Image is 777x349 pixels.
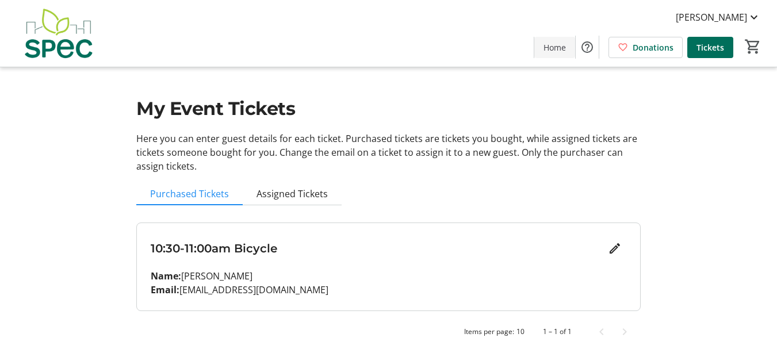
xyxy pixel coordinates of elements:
[151,283,179,296] strong: Email:
[150,189,229,198] span: Purchased Tickets
[603,237,626,260] button: Edit
[667,8,770,26] button: [PERSON_NAME]
[151,269,626,283] p: [PERSON_NAME]
[151,283,626,297] p: [EMAIL_ADDRESS][DOMAIN_NAME]
[543,327,572,337] div: 1 – 1 of 1
[590,320,613,343] button: Previous page
[534,37,575,58] a: Home
[676,10,747,24] span: [PERSON_NAME]
[543,41,566,53] span: Home
[516,327,525,337] div: 10
[136,132,641,173] p: Here you can enter guest details for each ticket. Purchased tickets are tickets you bought, while...
[687,37,733,58] a: Tickets
[608,37,683,58] a: Donations
[257,189,328,198] span: Assigned Tickets
[136,95,641,122] h1: My Event Tickets
[464,327,514,337] div: Items per page:
[151,240,603,257] h3: 10:30-11:00am Bicycle
[136,320,641,343] mat-paginator: Select page
[576,36,599,59] button: Help
[7,5,109,62] img: SPEC's Logo
[742,36,763,57] button: Cart
[633,41,673,53] span: Donations
[151,270,181,282] strong: Name:
[696,41,724,53] span: Tickets
[613,320,636,343] button: Next page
